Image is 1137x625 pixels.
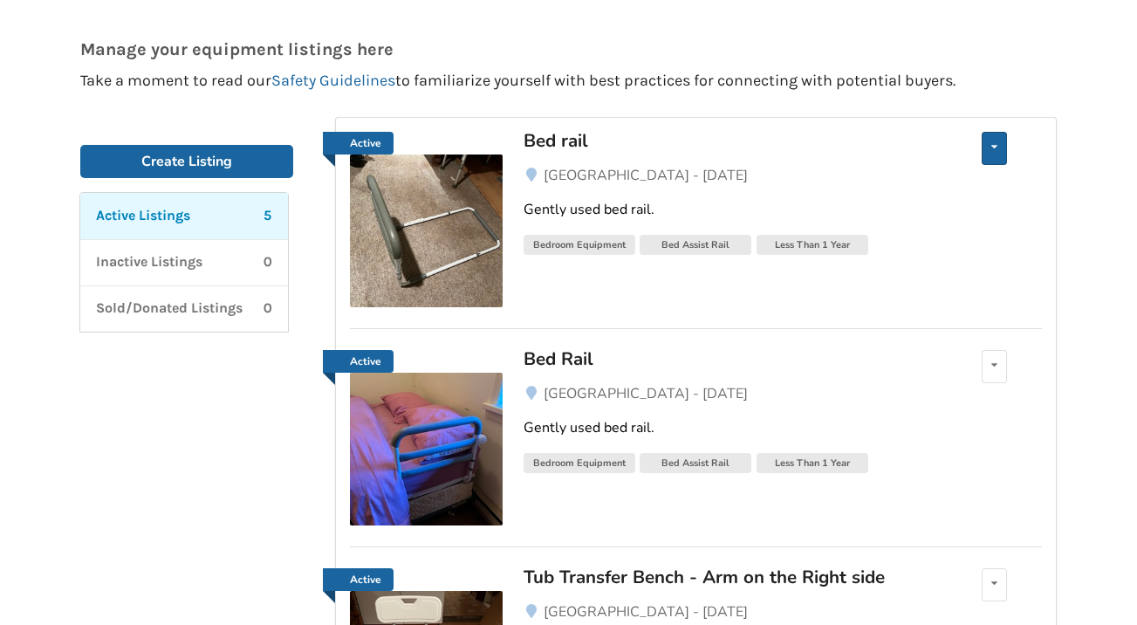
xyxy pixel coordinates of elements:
[524,383,1042,404] a: [GEOGRAPHIC_DATA] - [DATE]
[524,350,931,383] a: Bed Rail
[640,453,751,474] div: Bed Assist Rail
[80,145,293,178] a: Create Listing
[524,566,931,588] div: Tub Transfer Bench - Arm on the Right side
[80,40,1057,58] p: Manage your equipment listings here
[96,206,190,226] p: Active Listings
[524,404,1042,452] a: Gently used bed rail.
[350,350,503,525] a: Active
[271,71,395,90] a: Safety Guidelines
[350,132,503,307] a: Active
[264,299,272,319] p: 0
[264,206,272,226] p: 5
[544,384,748,403] span: [GEOGRAPHIC_DATA] - [DATE]
[524,452,1042,478] a: Bedroom EquipmentBed Assist RailLess Than 1 Year
[323,132,394,155] a: Active
[524,165,1042,186] a: [GEOGRAPHIC_DATA] - [DATE]
[96,252,202,272] p: Inactive Listings
[96,299,243,319] p: Sold/Donated Listings
[524,601,1042,622] a: [GEOGRAPHIC_DATA] - [DATE]
[524,347,931,370] div: Bed Rail
[640,235,751,256] div: Bed Assist Rail
[350,373,503,525] img: bedroom equipment-bed rail
[323,350,394,373] a: Active
[524,453,635,474] div: Bedroom Equipment
[524,234,1042,260] a: Bedroom EquipmentBed Assist RailLess Than 1 Year
[524,132,931,165] a: Bed rail
[524,418,1042,438] div: Gently used bed rail.
[544,166,748,185] span: [GEOGRAPHIC_DATA] - [DATE]
[524,568,931,601] a: Tub Transfer Bench - Arm on the Right side
[524,200,1042,220] div: Gently used bed rail.
[524,129,931,152] div: Bed rail
[757,453,868,474] div: Less Than 1 Year
[544,602,748,622] span: [GEOGRAPHIC_DATA] - [DATE]
[524,186,1042,234] a: Gently used bed rail.
[264,252,272,272] p: 0
[524,235,635,256] div: Bedroom Equipment
[323,568,394,591] a: Active
[350,155,503,307] img: bedroom equipment-bed rail
[80,72,1057,89] p: Take a moment to read our to familiarize yourself with best practices for connecting with potenti...
[757,235,868,256] div: Less Than 1 Year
